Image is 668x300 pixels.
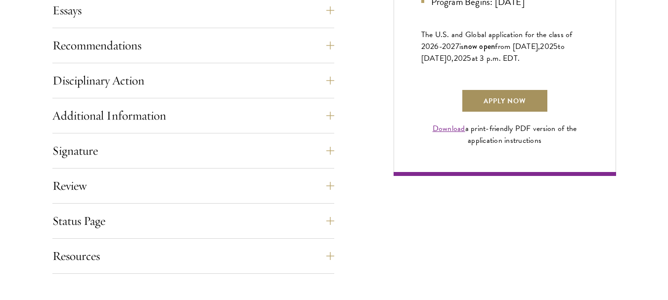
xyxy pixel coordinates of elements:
[52,209,334,233] button: Status Page
[434,41,439,52] span: 6
[446,52,451,64] span: 0
[451,52,453,64] span: ,
[461,89,548,113] a: Apply Now
[467,52,471,64] span: 5
[52,244,334,268] button: Resources
[421,41,565,64] span: to [DATE]
[421,123,588,146] div: a print-friendly PDF version of the application instructions
[52,104,334,128] button: Additional Information
[472,52,520,64] span: at 3 p.m. EDT.
[421,29,573,52] span: The U.S. and Global application for the class of 202
[52,139,334,163] button: Signature
[433,123,465,134] a: Download
[495,41,540,52] span: from [DATE],
[52,69,334,92] button: Disciplinary Action
[454,52,467,64] span: 202
[464,41,495,52] span: now open
[52,34,334,57] button: Recommendations
[52,174,334,198] button: Review
[459,41,464,52] span: is
[439,41,455,52] span: -202
[553,41,558,52] span: 5
[455,41,459,52] span: 7
[540,41,553,52] span: 202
